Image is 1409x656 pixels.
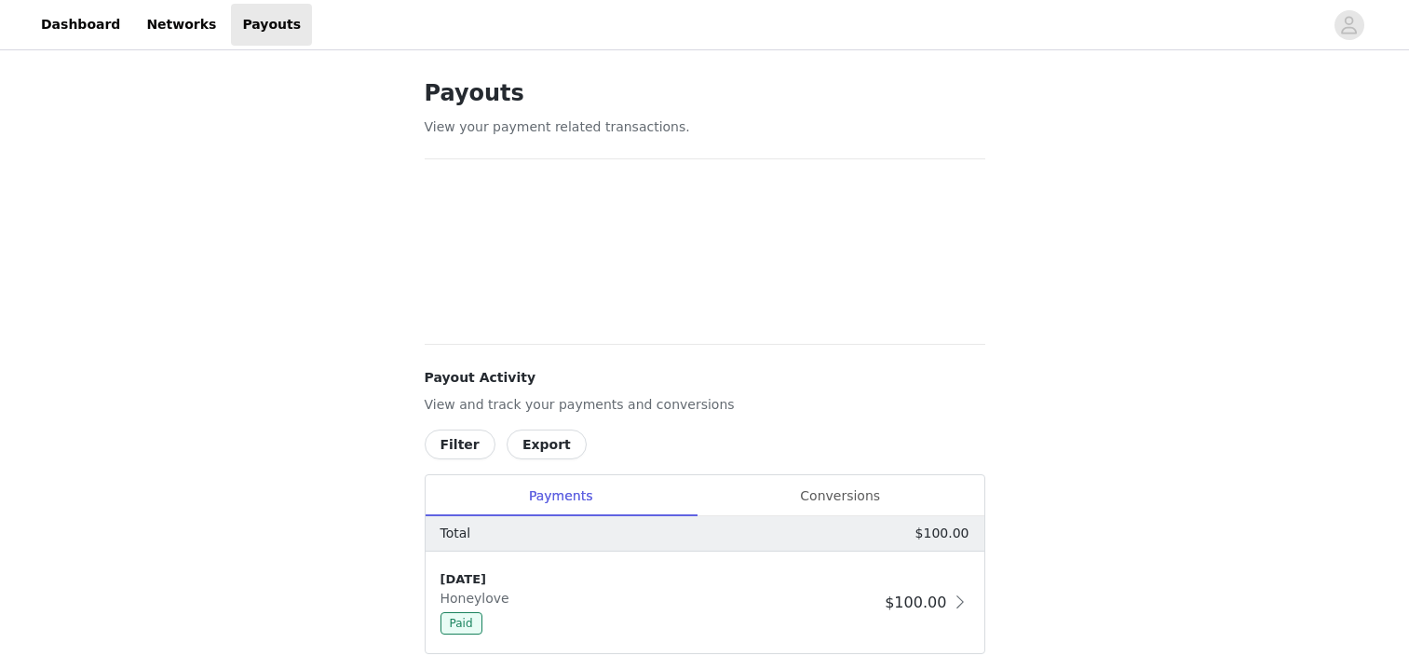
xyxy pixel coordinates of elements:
div: clickable-list-item [426,552,984,653]
a: Payouts [231,4,312,46]
span: Honeylove [440,591,517,606]
button: Export [507,430,587,459]
div: [DATE] [440,570,878,589]
span: $100.00 [885,594,946,611]
button: Filter [425,430,495,459]
h1: Payouts [425,76,985,110]
a: Networks [135,4,227,46]
div: Conversions [697,475,984,517]
p: View and track your payments and conversions [425,395,985,415]
p: View your payment related transactions. [425,117,985,137]
h4: Payout Activity [425,368,985,388]
div: avatar [1340,10,1358,40]
span: Paid [440,612,482,635]
p: Total [440,524,471,543]
div: Payments [426,475,697,517]
p: $100.00 [915,524,969,543]
a: Dashboard [30,4,131,46]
